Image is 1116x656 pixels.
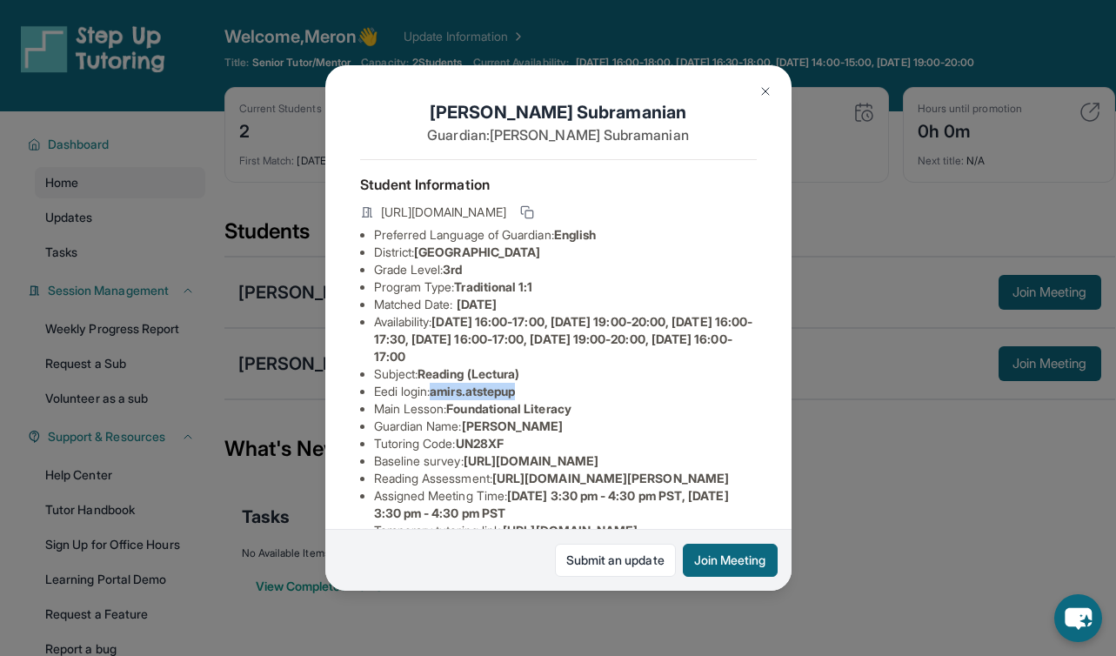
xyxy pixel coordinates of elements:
li: Reading Assessment : [374,470,757,487]
p: Guardian: [PERSON_NAME] Subramanian [360,124,757,145]
button: Join Meeting [683,544,778,577]
span: English [554,227,597,242]
span: Foundational Literacy [446,401,571,416]
span: Traditional 1:1 [454,279,532,294]
li: Temporary tutoring link : [374,522,757,539]
li: Tutoring Code : [374,435,757,452]
h4: Student Information [360,174,757,195]
img: Close Icon [758,84,772,98]
li: District: [374,244,757,261]
span: [GEOGRAPHIC_DATA] [414,244,540,259]
li: Preferred Language of Guardian: [374,226,757,244]
span: [URL][DOMAIN_NAME] [503,523,638,538]
span: [URL][DOMAIN_NAME] [381,204,506,221]
span: Reading (Lectura) [418,366,519,381]
li: Grade Level: [374,261,757,278]
span: [URL][DOMAIN_NAME][PERSON_NAME] [492,471,729,485]
span: [URL][DOMAIN_NAME] [464,453,598,468]
li: Guardian Name : [374,418,757,435]
li: Eedi login : [374,383,757,400]
button: chat-button [1054,594,1102,642]
span: amirs.atstepup [430,384,515,398]
span: [DATE] [457,297,497,311]
span: [DATE] 16:00-17:00, [DATE] 19:00-20:00, [DATE] 16:00-17:30, [DATE] 16:00-17:00, [DATE] 19:00-20:0... [374,314,753,364]
a: Submit an update [555,544,676,577]
h1: [PERSON_NAME] Subramanian [360,100,757,124]
span: [PERSON_NAME] [462,418,564,433]
li: Program Type: [374,278,757,296]
li: Main Lesson : [374,400,757,418]
span: [DATE] 3:30 pm - 4:30 pm PST, [DATE] 3:30 pm - 4:30 pm PST [374,488,729,520]
li: Availability: [374,313,757,365]
button: Copy link [517,202,538,223]
li: Subject : [374,365,757,383]
span: 3rd [443,262,462,277]
li: Baseline survey : [374,452,757,470]
li: Matched Date: [374,296,757,313]
li: Assigned Meeting Time : [374,487,757,522]
span: UN28XF [456,436,504,451]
